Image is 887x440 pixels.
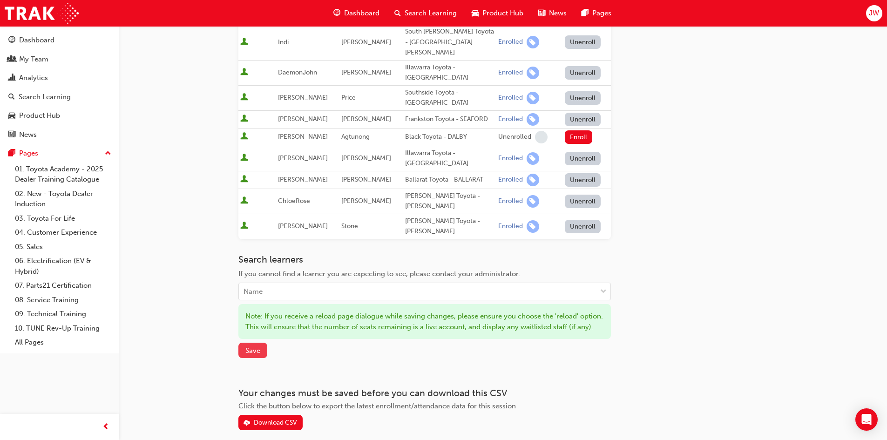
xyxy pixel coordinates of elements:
[238,270,520,278] span: If you cannot find a learner you are expecting to see, please contact your administrator.
[405,216,494,237] div: [PERSON_NAME] Toyota - [PERSON_NAME]
[238,304,611,339] div: Note: If you receive a reload page dialogue while saving changes, please ensure you choose the 'r...
[19,54,48,65] div: My Team
[11,321,115,336] a: 10. TUNE Rev-Up Training
[326,4,387,23] a: guage-iconDashboard
[538,7,545,19] span: news-icon
[4,32,115,49] a: Dashboard
[278,68,317,76] span: DaemonJohn
[565,113,601,126] button: Unenroll
[565,66,601,80] button: Unenroll
[527,220,539,233] span: learningRecordVerb_ENROLL-icon
[240,93,248,102] span: User is active
[405,8,457,19] span: Search Learning
[341,94,356,102] span: Price
[341,38,391,46] span: [PERSON_NAME]
[405,88,494,108] div: Southside Toyota - [GEOGRAPHIC_DATA]
[19,35,54,46] div: Dashboard
[238,254,611,265] h3: Search learners
[405,191,494,212] div: [PERSON_NAME] Toyota - [PERSON_NAME]
[498,222,523,231] div: Enrolled
[565,130,593,144] button: Enroll
[254,419,297,426] div: Download CSV
[11,225,115,240] a: 04. Customer Experience
[341,222,358,230] span: Stone
[240,132,248,142] span: User is active
[866,5,882,21] button: JW
[5,3,79,24] img: Trak
[105,148,111,160] span: up-icon
[19,129,37,140] div: News
[19,110,60,121] div: Product Hub
[535,131,548,143] span: learningRecordVerb_NONE-icon
[19,148,38,159] div: Pages
[278,115,328,123] span: [PERSON_NAME]
[8,55,15,64] span: people-icon
[527,174,539,186] span: learningRecordVerb_ENROLL-icon
[498,197,523,206] div: Enrolled
[4,126,115,143] a: News
[8,112,15,120] span: car-icon
[278,197,310,205] span: ChloeRose
[278,154,328,162] span: [PERSON_NAME]
[8,131,15,139] span: news-icon
[240,68,248,77] span: User is active
[240,38,248,47] span: User is active
[565,195,601,208] button: Unenroll
[102,421,109,433] span: prev-icon
[19,73,48,83] div: Analytics
[4,88,115,106] a: Search Learning
[405,175,494,185] div: Ballarat Toyota - BALLARAT
[11,240,115,254] a: 05. Sales
[4,30,115,145] button: DashboardMy TeamAnalyticsSearch LearningProduct HubNews
[278,38,289,46] span: Indi
[405,114,494,125] div: Frankston Toyota - SEAFORD
[405,27,494,58] div: South [PERSON_NAME] Toyota - [GEOGRAPHIC_DATA][PERSON_NAME]
[405,148,494,169] div: Illawarra Toyota - [GEOGRAPHIC_DATA]
[592,8,611,19] span: Pages
[527,67,539,79] span: learningRecordVerb_ENROLL-icon
[278,94,328,102] span: [PERSON_NAME]
[11,335,115,350] a: All Pages
[498,115,523,124] div: Enrolled
[527,36,539,48] span: learningRecordVerb_ENROLL-icon
[244,420,250,427] span: download-icon
[565,152,601,165] button: Unenroll
[565,220,601,233] button: Unenroll
[527,113,539,126] span: learningRecordVerb_ENROLL-icon
[240,175,248,184] span: User is active
[8,149,15,158] span: pages-icon
[8,93,15,102] span: search-icon
[341,154,391,162] span: [PERSON_NAME]
[341,197,391,205] span: [PERSON_NAME]
[4,69,115,87] a: Analytics
[498,68,523,77] div: Enrolled
[4,145,115,162] button: Pages
[582,7,589,19] span: pages-icon
[240,115,248,124] span: User is active
[498,38,523,47] div: Enrolled
[238,402,516,410] span: Click the button below to export the latest enrollment/attendance data for this session
[278,176,328,183] span: [PERSON_NAME]
[278,222,328,230] span: [PERSON_NAME]
[341,133,370,141] span: Agtunong
[11,307,115,321] a: 09. Technical Training
[565,91,601,105] button: Unenroll
[333,7,340,19] span: guage-icon
[549,8,567,19] span: News
[855,408,878,431] div: Open Intercom Messenger
[387,4,464,23] a: search-iconSearch Learning
[527,195,539,208] span: learningRecordVerb_ENROLL-icon
[498,154,523,163] div: Enrolled
[8,36,15,45] span: guage-icon
[341,115,391,123] span: [PERSON_NAME]
[341,176,391,183] span: [PERSON_NAME]
[4,51,115,68] a: My Team
[405,132,494,142] div: Black Toyota - DALBY
[565,173,601,187] button: Unenroll
[278,133,328,141] span: [PERSON_NAME]
[4,107,115,124] a: Product Hub
[394,7,401,19] span: search-icon
[11,187,115,211] a: 02. New - Toyota Dealer Induction
[574,4,619,23] a: pages-iconPages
